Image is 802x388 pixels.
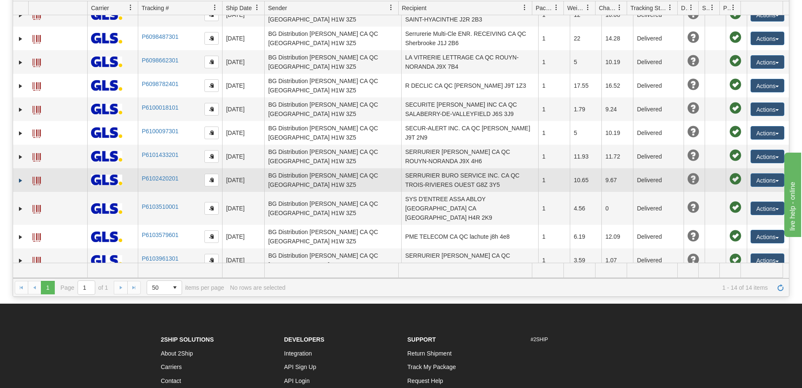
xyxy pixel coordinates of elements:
td: BG Distribution [PERSON_NAME] CA QC [GEOGRAPHIC_DATA] H1W 3Z5 [264,248,401,272]
a: Label [32,126,41,139]
a: P6098662301 [142,57,178,64]
td: Delivered [633,97,684,121]
h6: #2SHIP [531,337,641,342]
td: R DECLIC CA QC [PERSON_NAME] J9T 1Z3 [401,74,538,97]
a: Label [32,31,41,45]
button: Actions [751,79,784,92]
td: 10.65 [570,168,601,192]
td: 11.72 [601,145,633,168]
span: Carrier [91,4,109,12]
td: [DATE] [222,248,264,272]
td: SERRURIER [PERSON_NAME] CA QC ROUYN-NORANDA J9X 4H6 [401,248,538,272]
td: BG Distribution [PERSON_NAME] CA QC [GEOGRAPHIC_DATA] H1W 3Z5 [264,74,401,97]
img: 17 - GLS Canada [91,232,122,242]
span: Unknown [687,79,699,91]
span: Packages [536,4,553,12]
a: Label [32,78,41,92]
a: Label [32,149,41,163]
td: SERRURIER BURO SERVICE INC. CA QC TROIS-RIVIERES OUEST G8Z 3Y5 [401,168,538,192]
a: Pickup Status filter column settings [726,0,740,15]
a: Label [32,55,41,68]
td: 1 [538,97,570,121]
td: 22 [570,27,601,50]
img: 17 - GLS Canada [91,175,122,185]
td: Delivered [633,192,684,225]
a: Carrier filter column settings [123,0,138,15]
img: 17 - GLS Canada [91,104,122,114]
img: 17 - GLS Canada [91,127,122,138]
td: [DATE] [222,168,264,192]
td: BG Distribution [PERSON_NAME] CA QC [GEOGRAPHIC_DATA] H1W 3Z5 [264,50,401,74]
a: P6102420201 [142,175,178,182]
td: 1.07 [601,248,633,272]
td: 10.19 [601,50,633,74]
span: Sender [268,4,287,12]
a: P6098332201 [142,10,178,16]
span: Unknown [687,202,699,213]
a: About 2Ship [161,350,193,357]
td: 1 [538,145,570,168]
a: Label [32,173,41,186]
a: Carriers [161,364,182,370]
td: 1 [538,192,570,225]
img: 17 - GLS Canada [91,203,122,214]
td: BG Distribution [PERSON_NAME] CA QC [GEOGRAPHIC_DATA] H1W 3Z5 [264,225,401,248]
td: 0 [601,192,633,225]
a: Sender filter column settings [384,0,398,15]
span: Page of 1 [61,280,108,295]
span: Pickup Successfully created [730,32,741,43]
button: Actions [751,230,784,243]
span: 50 [152,283,163,292]
button: Copy to clipboard [204,127,219,139]
td: 16.52 [601,74,633,97]
span: Unknown [687,55,699,67]
a: Expand [16,205,25,213]
a: Shipment Issues filter column settings [705,0,719,15]
td: 1.79 [570,97,601,121]
span: Pickup Status [723,4,730,12]
td: 1 [538,27,570,50]
a: Expand [16,35,25,43]
a: Return Shipment [408,350,452,357]
td: SECURITE [PERSON_NAME] INC CA QC SALABERRY-DE-VALLEYFIELD J6S 3J9 [401,97,538,121]
span: Pickup Successfully created [730,8,741,20]
span: Delivery Status [681,4,688,12]
button: Actions [751,32,784,45]
td: 3.59 [570,248,601,272]
img: 17 - GLS Canada [91,33,122,43]
div: No rows are selected [230,284,286,291]
td: 11.93 [570,145,601,168]
a: P6100018101 [142,104,178,111]
a: P6098782401 [142,81,178,87]
img: 17 - GLS Canada [91,151,122,162]
strong: Support [408,336,436,343]
button: Actions [751,253,784,267]
button: Copy to clipboard [204,150,219,163]
span: items per page [147,280,224,295]
a: P6101433201 [142,151,178,158]
span: Page 1 [41,281,54,294]
span: Unknown [687,102,699,114]
button: Actions [751,102,784,116]
a: Charge filter column settings [612,0,627,15]
span: Pickup Successfully created [730,79,741,91]
td: BG Distribution [PERSON_NAME] CA QC [GEOGRAPHIC_DATA] H1W 3Z5 [264,168,401,192]
td: [DATE] [222,192,264,225]
img: 17 - GLS Canada [91,255,122,266]
td: 1 [538,248,570,272]
a: P6100097301 [142,128,178,135]
td: BG Distribution [PERSON_NAME] CA QC [GEOGRAPHIC_DATA] H1W 3Z5 [264,121,401,145]
td: PME TELECOM CA QC lachute j8h 4e8 [401,225,538,248]
td: 1 [538,121,570,145]
a: Expand [16,153,25,161]
a: Expand [16,233,25,241]
a: Ship Date filter column settings [250,0,264,15]
span: Unknown [687,32,699,43]
button: Copy to clipboard [204,79,219,92]
td: [DATE] [222,145,264,168]
td: 5 [570,121,601,145]
td: Delivered [633,248,684,272]
span: Pickup Successfully created [730,126,741,138]
span: Pickup Successfully created [730,230,741,242]
td: [DATE] [222,121,264,145]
